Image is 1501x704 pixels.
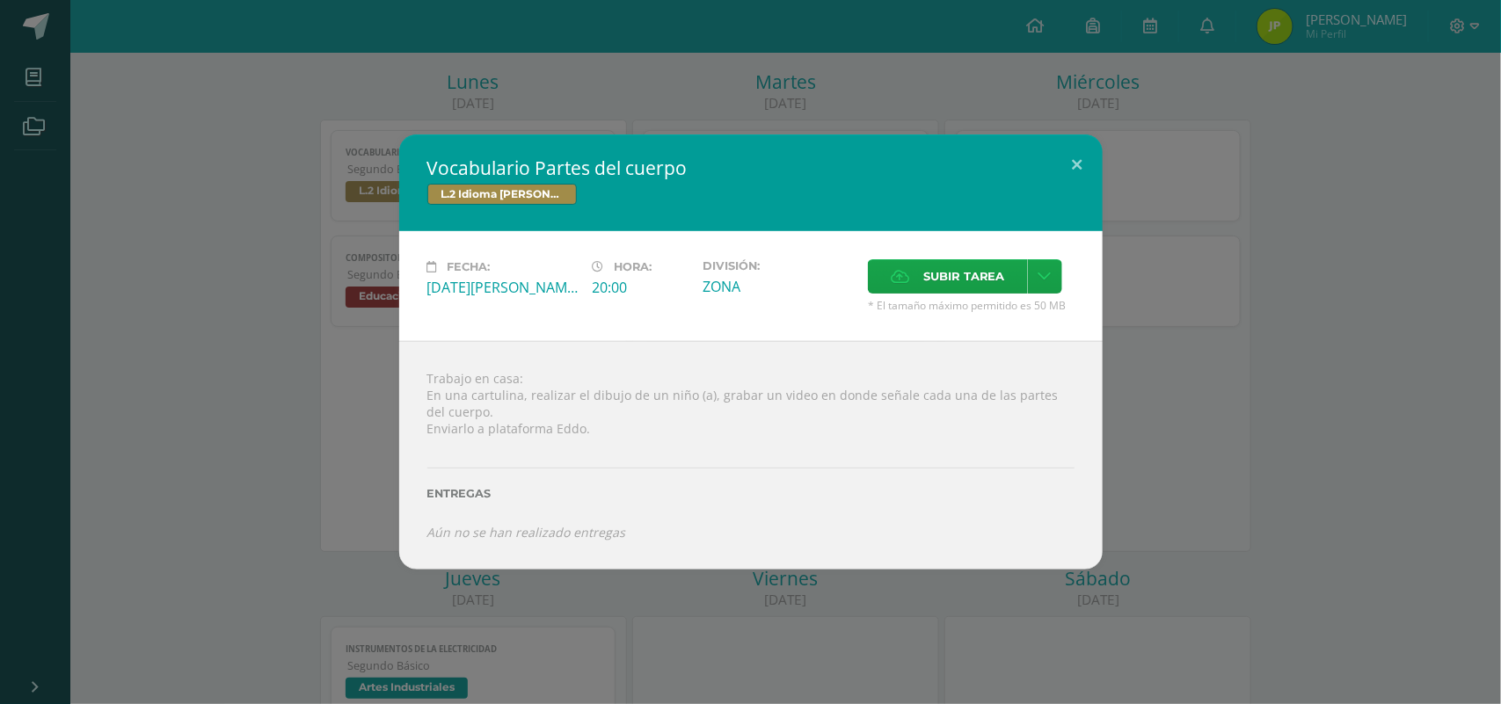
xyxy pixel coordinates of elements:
[427,524,626,541] i: Aún no se han realizado entregas
[1053,134,1103,194] button: Close (Esc)
[703,277,854,296] div: ZONA
[868,298,1075,313] span: * El tamaño máximo permitido es 50 MB
[703,259,854,272] label: División:
[427,156,1075,180] h2: Vocabulario Partes del cuerpo
[593,278,689,297] div: 20:00
[615,260,652,273] span: Hora:
[448,260,491,273] span: Fecha:
[427,278,579,297] div: [DATE][PERSON_NAME]
[399,341,1103,569] div: Trabajo en casa: En una cartulina, realizar el dibujo de un niño (a), grabar un video en donde se...
[427,184,577,205] span: L.2 Idioma [PERSON_NAME]
[923,260,1005,293] span: Subir tarea
[427,487,1075,500] label: Entregas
